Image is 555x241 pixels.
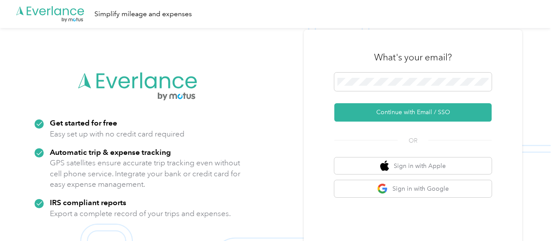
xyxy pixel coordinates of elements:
img: google logo [377,183,388,194]
img: apple logo [380,161,389,171]
strong: Get started for free [50,118,117,127]
strong: Automatic trip & expense tracking [50,147,171,157]
button: Continue with Email / SSO [334,103,492,122]
strong: IRS compliant reports [50,198,126,207]
h3: What's your email? [374,51,452,63]
p: Easy set up with no credit card required [50,129,184,140]
p: Export a complete record of your trips and expenses. [50,208,231,219]
span: OR [398,136,428,145]
div: Simplify mileage and expenses [94,9,192,20]
button: google logoSign in with Google [334,180,492,197]
button: apple logoSign in with Apple [334,157,492,175]
p: GPS satellites ensure accurate trip tracking even without cell phone service. Integrate your bank... [50,157,241,190]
